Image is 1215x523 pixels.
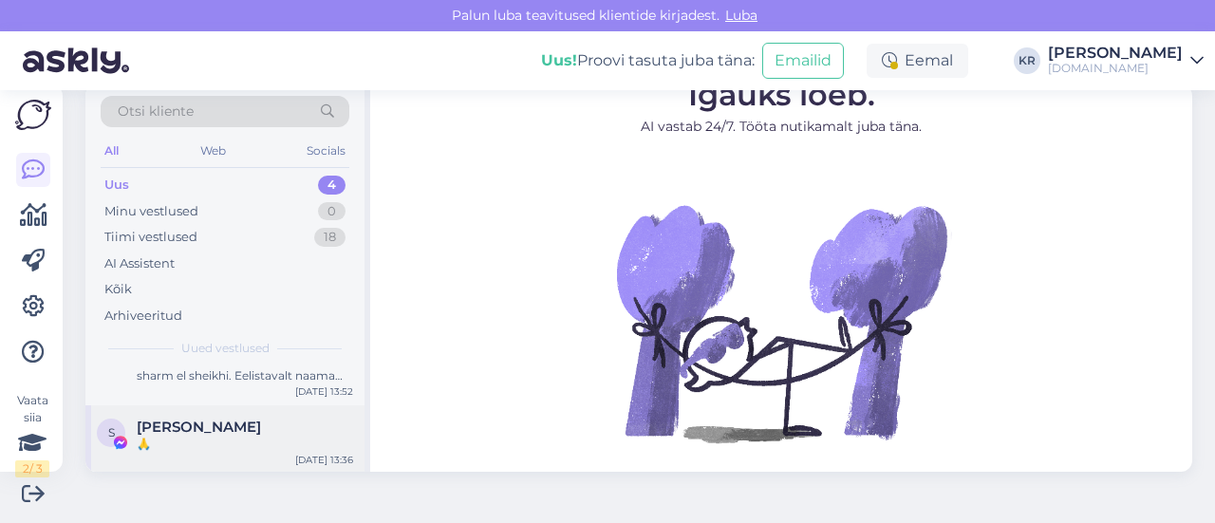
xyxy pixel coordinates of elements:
div: Proovi tasuta juba täna: [541,49,755,72]
span: Sergei Indjukov [137,419,261,436]
img: No Chat active [610,152,952,494]
div: 4 [318,176,346,195]
div: AI Assistent [104,254,175,273]
div: Socials [303,139,349,163]
div: [PERSON_NAME] [1048,46,1183,61]
div: Web [196,139,230,163]
div: [DOMAIN_NAME] [1048,61,1183,76]
div: Uus [104,176,129,195]
div: [DATE] 13:36 [295,453,353,467]
span: S [108,425,115,439]
div: All [101,139,122,163]
a: [PERSON_NAME][DOMAIN_NAME] [1048,46,1204,76]
div: Arhiveeritud [104,307,182,326]
div: Minu vestlused [104,202,198,221]
span: Otsi kliente [118,102,194,121]
span: Uued vestlused [181,340,270,357]
div: Kõik [104,280,132,299]
div: [DATE] 13:52 [295,384,353,399]
div: 🙏 [137,436,353,453]
span: Luba [720,7,763,24]
div: 0 [318,202,346,221]
p: AI vastab 24/7. Tööta nutikamalt juba täna. [443,117,1119,137]
div: Tiimi vestlused [104,228,197,247]
div: KR [1014,47,1040,74]
div: 2 / 3 [15,460,49,477]
div: Vaata siia [15,392,49,477]
button: Emailid [762,43,844,79]
img: Askly Logo [15,100,51,130]
b: Uus! [541,51,577,69]
div: Eemal [867,44,968,78]
div: 18 [314,228,346,247]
